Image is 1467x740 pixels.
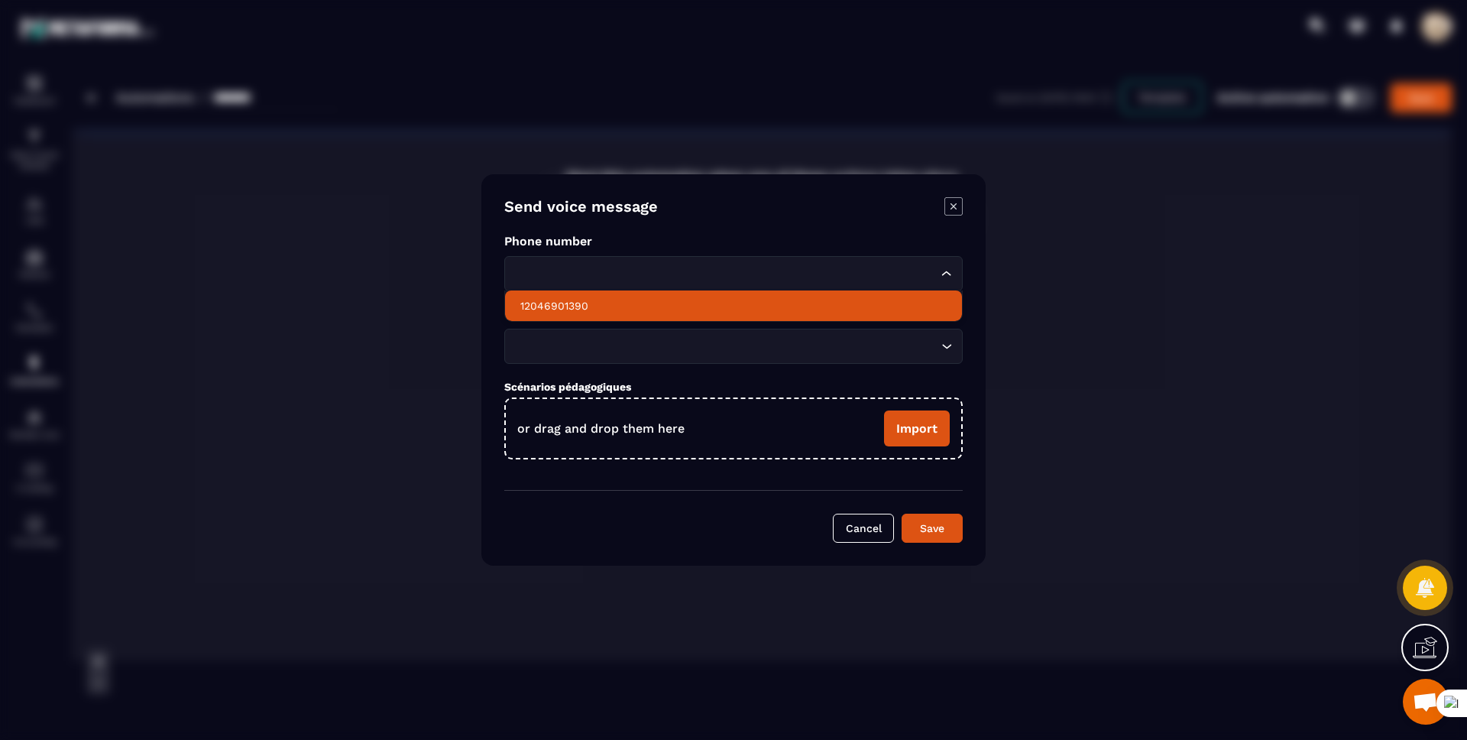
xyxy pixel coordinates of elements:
input: Search for option [514,265,938,282]
div: Search for option [504,256,963,291]
div: Mở cuộc trò chuyện [1403,679,1449,725]
div: Search for option [504,329,963,364]
p: Phone number [504,234,963,248]
label: Import [884,411,950,446]
h4: Send voice message [504,197,658,219]
div: Save [912,521,953,536]
button: Cancel [833,514,894,543]
input: Search for option [514,338,938,355]
p: or drag and drop them here [517,421,685,436]
p: 12046901390 [520,298,947,313]
label: Scénarios pédagogiques [504,381,631,393]
button: Save [902,514,963,543]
